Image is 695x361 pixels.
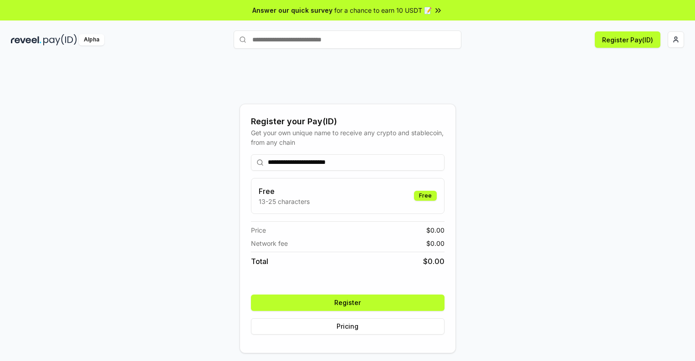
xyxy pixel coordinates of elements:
[251,225,266,235] span: Price
[423,256,445,267] span: $ 0.00
[251,128,445,147] div: Get your own unique name to receive any crypto and stablecoin, from any chain
[426,225,445,235] span: $ 0.00
[259,197,310,206] p: 13-25 characters
[426,239,445,248] span: $ 0.00
[251,115,445,128] div: Register your Pay(ID)
[252,5,332,15] span: Answer our quick survey
[334,5,432,15] span: for a chance to earn 10 USDT 📝
[11,34,41,46] img: reveel_dark
[79,34,104,46] div: Alpha
[251,318,445,335] button: Pricing
[251,239,288,248] span: Network fee
[43,34,77,46] img: pay_id
[595,31,660,48] button: Register Pay(ID)
[414,191,437,201] div: Free
[251,295,445,311] button: Register
[259,186,310,197] h3: Free
[251,256,268,267] span: Total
